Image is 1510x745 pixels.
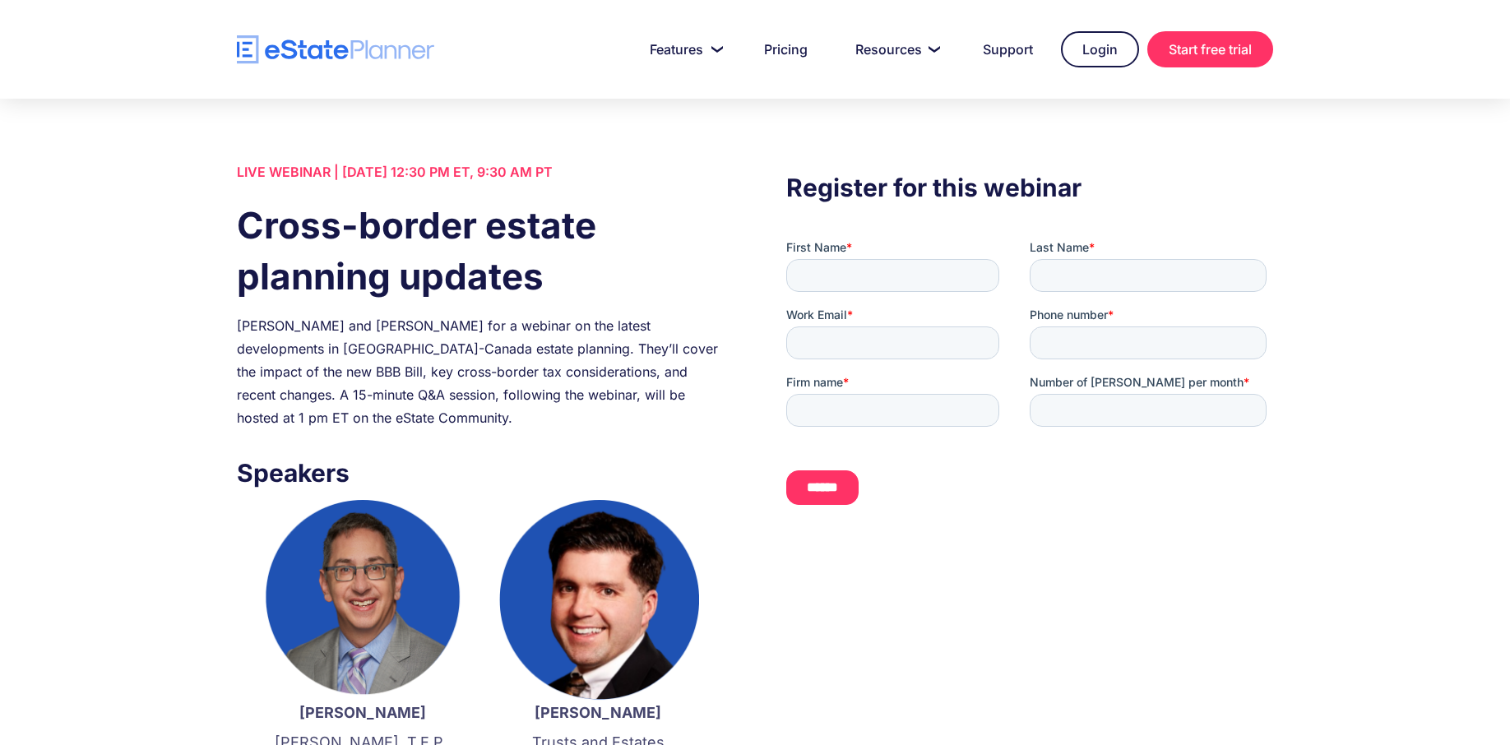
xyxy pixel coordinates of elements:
[237,454,724,492] h3: Speakers
[237,35,434,64] a: home
[535,704,661,721] strong: [PERSON_NAME]
[836,33,955,66] a: Resources
[237,160,724,183] div: LIVE WEBINAR | [DATE] 12:30 PM ET, 9:30 AM PT
[1147,31,1273,67] a: Start free trial
[299,704,426,721] strong: [PERSON_NAME]
[744,33,827,66] a: Pricing
[237,200,724,302] h1: Cross-border estate planning updates
[237,314,724,429] div: [PERSON_NAME] and [PERSON_NAME] for a webinar on the latest developments in [GEOGRAPHIC_DATA]-Can...
[630,33,736,66] a: Features
[786,239,1273,519] iframe: Form 0
[963,33,1053,66] a: Support
[1061,31,1139,67] a: Login
[786,169,1273,206] h3: Register for this webinar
